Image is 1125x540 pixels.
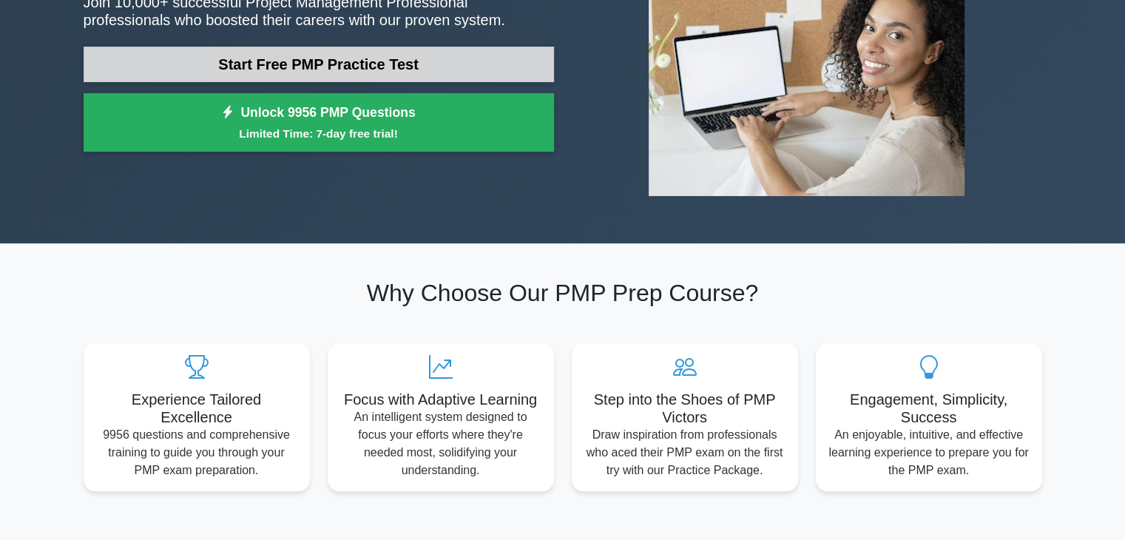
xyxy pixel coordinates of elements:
[584,391,786,426] h5: Step into the Shoes of PMP Victors
[828,426,1030,479] p: An enjoyable, intuitive, and effective learning experience to prepare you for the PMP exam.
[84,93,554,152] a: Unlock 9956 PMP QuestionsLimited Time: 7-day free trial!
[339,408,542,479] p: An intelligent system designed to focus your efforts where they're needed most, solidifying your ...
[828,391,1030,426] h5: Engagement, Simplicity, Success
[84,47,554,82] a: Start Free PMP Practice Test
[95,426,298,479] p: 9956 questions and comprehensive training to guide you through your PMP exam preparation.
[339,391,542,408] h5: Focus with Adaptive Learning
[102,125,536,142] small: Limited Time: 7-day free trial!
[95,391,298,426] h5: Experience Tailored Excellence
[84,279,1042,307] h2: Why Choose Our PMP Prep Course?
[584,426,786,479] p: Draw inspiration from professionals who aced their PMP exam on the first try with our Practice Pa...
